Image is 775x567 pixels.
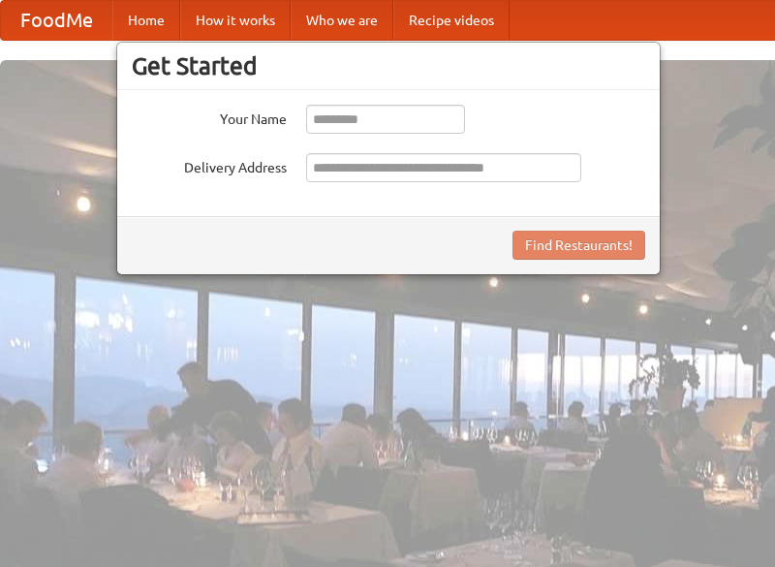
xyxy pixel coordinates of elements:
label: Your Name [132,105,287,129]
a: How it works [180,1,291,40]
a: FoodMe [1,1,112,40]
a: Recipe videos [393,1,510,40]
label: Delivery Address [132,153,287,177]
a: Home [112,1,180,40]
a: Who we are [291,1,393,40]
button: Find Restaurants! [512,231,645,260]
h3: Get Started [132,51,645,80]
